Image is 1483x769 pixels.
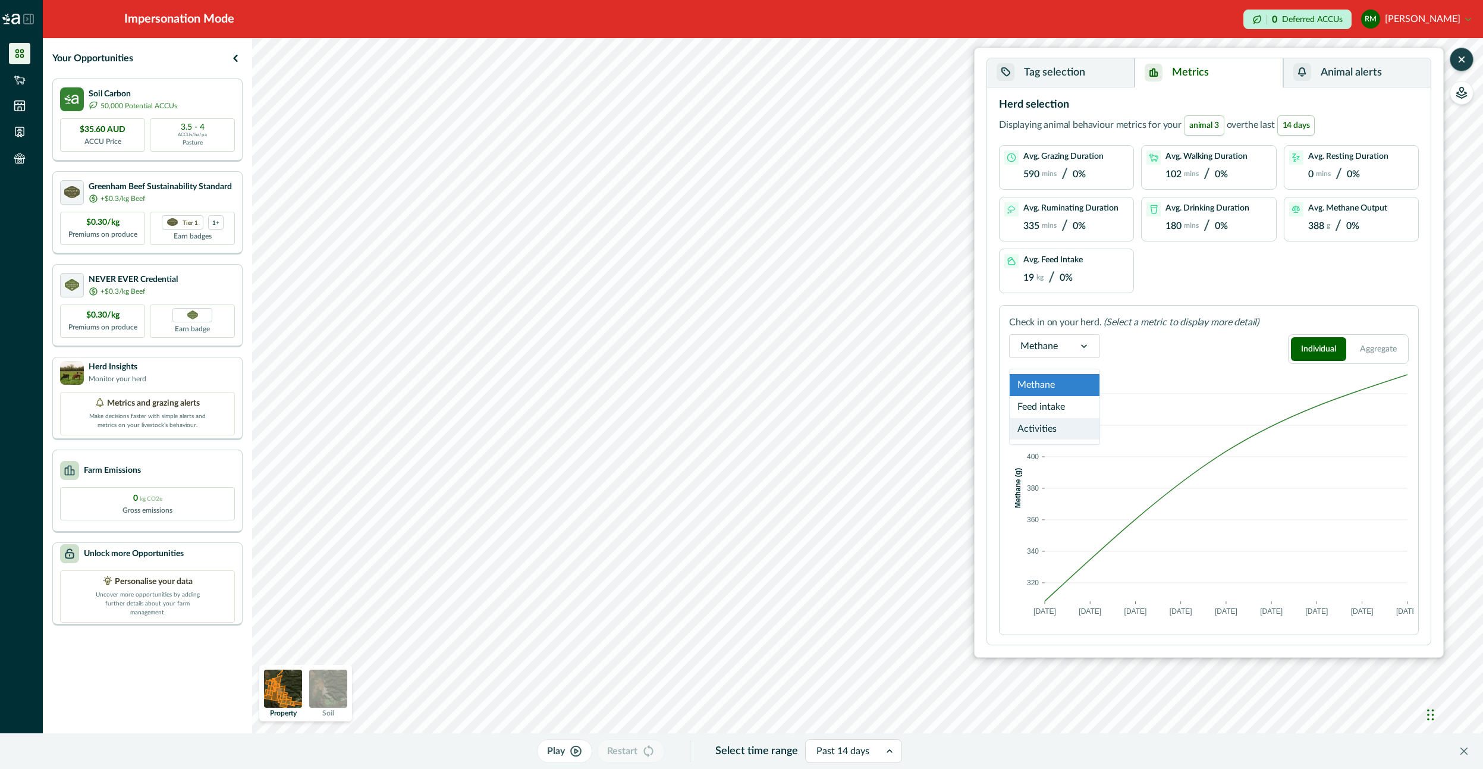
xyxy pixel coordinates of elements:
text: [DATE] [1351,607,1374,616]
text: [DATE] [1215,607,1237,616]
p: Metrics and grazing alerts [107,397,200,410]
p: Earn badges [174,230,212,241]
p: Avg. Drinking Duration [1165,203,1249,214]
p: Play [547,744,565,758]
p: kg [1036,273,1044,281]
p: 1+ [212,218,219,226]
p: Earn badge [175,322,210,334]
p: Select time range [715,743,798,759]
p: / [1204,218,1210,235]
button: Tag selection [987,58,1135,87]
p: Herd selection [999,97,1069,113]
img: certification logo [65,279,80,291]
p: $0.30/kg [86,309,120,322]
img: soil preview [309,670,347,708]
p: $0.30/kg [86,216,120,229]
div: Drag [1427,697,1434,733]
p: 0% [1215,221,1228,232]
p: Uncover more opportunities by adding further details about your farm management. [88,588,207,617]
p: mins [1042,221,1057,230]
button: Metrics [1135,58,1283,87]
p: / [1061,218,1068,235]
p: Tier 1 [183,218,198,226]
p: / [1048,269,1055,287]
p: 0% [1060,272,1073,284]
p: Avg. Feed Intake [1023,255,1083,265]
p: NEVER EVER Credential [89,274,178,286]
p: Avg. Walking Duration [1165,152,1248,162]
p: Avg. Grazing Duration [1023,152,1104,162]
iframe: Chat Widget [1424,685,1483,742]
p: ACCUs/ha/pa [178,131,207,139]
p: Herd Insights [89,361,146,373]
p: +$0.3/kg Beef [100,193,145,204]
p: Check in on your herd. [1009,315,1101,329]
div: more credentials avaialble [208,215,224,230]
img: Logo [2,14,20,24]
p: Your Opportunities [52,51,133,65]
img: certification logo [167,218,178,227]
p: Farm Emissions [84,464,141,477]
text: [DATE] [1079,607,1101,616]
text: 340 [1027,547,1039,555]
p: Displaying animal behaviour metrics for your over the last [999,115,1317,136]
p: g [1327,221,1330,230]
p: 0 [1308,169,1314,180]
p: 0% [1073,221,1086,232]
p: Personalise your data [115,576,193,588]
p: Premiums on produce [68,229,137,240]
p: 180 [1165,221,1182,232]
text: [DATE] [1306,607,1328,616]
p: 0% [1073,169,1086,180]
div: Methane [1010,374,1099,396]
p: 335 [1023,221,1039,232]
p: Make decisions faster with simple alerts and metrics on your livestock’s behaviour. [88,410,207,430]
p: 0 [1272,15,1277,24]
p: mins [1042,170,1057,178]
p: Restart [607,744,637,758]
p: 3.5 - 4 [181,123,205,131]
text: 380 [1027,484,1039,492]
span: animal 3 [1184,115,1224,136]
p: 19 [1023,272,1034,284]
p: 102 [1165,169,1182,180]
p: 388 [1308,221,1324,232]
p: 0 [133,492,162,505]
p: 0% [1346,221,1359,232]
p: Monitor your herd [89,373,146,384]
p: / [1336,166,1342,183]
p: 50,000 Potential ACCUs [100,101,177,111]
p: 0% [1347,169,1360,180]
p: +$0.3/kg Beef [100,286,145,297]
p: mins [1184,170,1199,178]
text: [DATE] [1170,607,1192,616]
img: property preview [264,670,302,708]
p: 590 [1023,169,1039,180]
p: mins [1316,170,1331,178]
button: Close [1454,742,1473,761]
text: [DATE] [1260,607,1283,616]
text: 320 [1027,579,1039,587]
span: 14 days [1277,115,1315,136]
span: kg CO2e [140,496,162,502]
div: Feed intake [1010,396,1099,418]
text: [DATE] [1033,607,1056,616]
button: Individual [1291,337,1346,361]
img: certification logo [64,186,80,198]
p: 0% [1215,169,1228,180]
p: / [1061,166,1068,183]
text: [DATE] [1124,607,1147,616]
img: Greenham NEVER EVER certification badge [187,310,198,319]
text: 400 [1027,453,1039,461]
button: Restart [597,739,665,763]
p: Greenham Beef Sustainability Standard [89,181,232,193]
p: Soil [322,710,334,717]
p: Deferred ACCUs [1282,15,1343,24]
p: Soil Carbon [89,88,177,101]
div: Activities [1010,418,1099,440]
button: Aggregate [1351,337,1406,361]
p: Pasture [183,139,203,147]
text: 360 [1027,516,1039,524]
p: Property [270,710,297,717]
